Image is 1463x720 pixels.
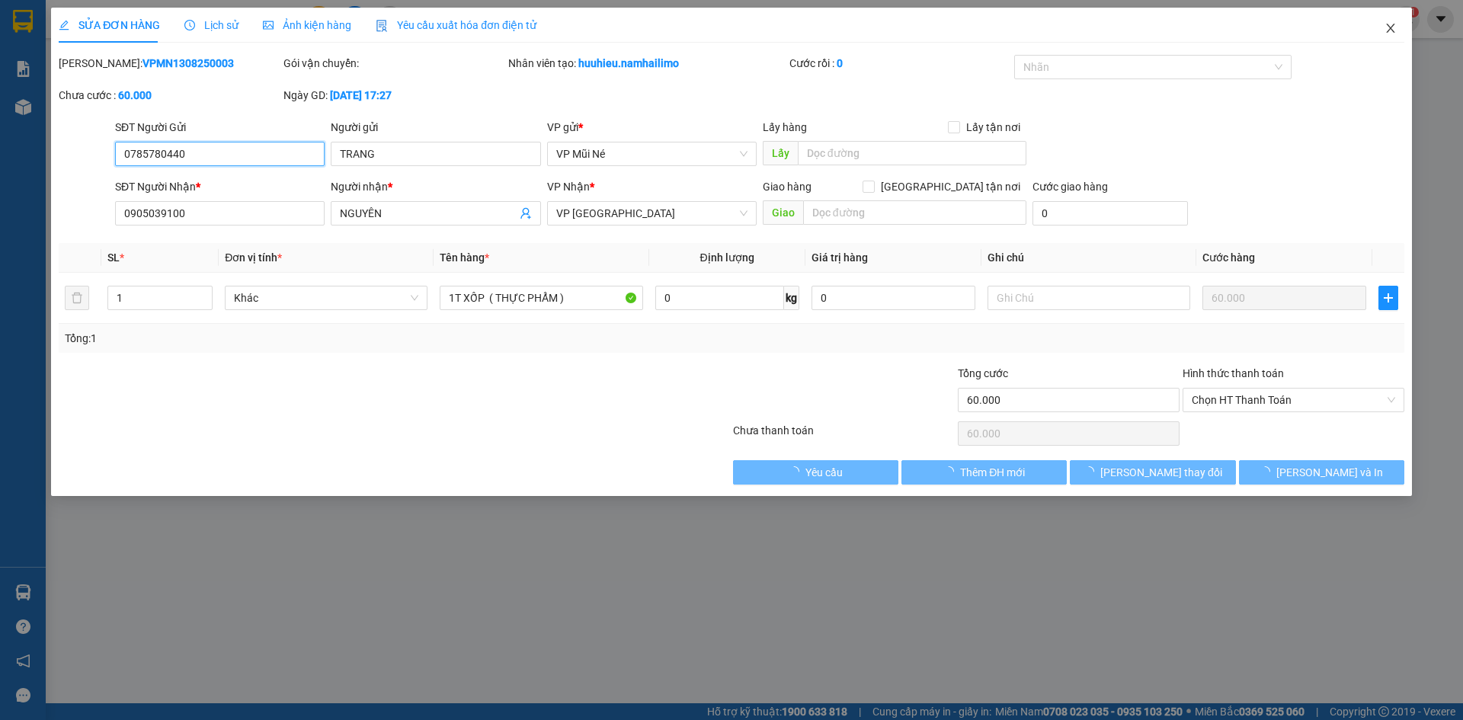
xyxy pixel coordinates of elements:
[988,286,1190,310] input: Ghi Chú
[1032,201,1188,226] input: Cước giao hàng
[1239,460,1404,485] button: [PERSON_NAME] và In
[508,55,786,72] div: Nhân viên tạo:
[943,466,960,477] span: loading
[958,367,1008,379] span: Tổng cước
[789,55,1011,72] div: Cước rồi :
[556,202,748,225] span: VP Nha Trang
[763,121,807,133] span: Lấy hàng
[331,178,540,195] div: Người nhận
[805,464,843,481] span: Yêu cầu
[330,89,392,101] b: [DATE] 17:27
[1202,251,1255,264] span: Cước hàng
[901,460,1067,485] button: Thêm ĐH mới
[789,466,805,477] span: loading
[731,422,956,449] div: Chưa thanh toán
[225,251,282,264] span: Đơn vị tính
[1379,292,1397,304] span: plus
[440,286,642,310] input: VD: Bàn, Ghế
[763,181,812,193] span: Giao hàng
[376,20,388,32] img: icon
[184,20,195,30] span: clock-circle
[1378,286,1398,310] button: plus
[1260,466,1276,477] span: loading
[1100,464,1222,481] span: [PERSON_NAME] thay đổi
[59,19,160,31] span: SỬA ĐƠN HÀNG
[283,55,505,72] div: Gói vận chuyển:
[65,330,565,347] div: Tổng: 1
[1202,286,1366,310] input: 0
[59,20,69,30] span: edit
[1070,460,1235,485] button: [PERSON_NAME] thay đổi
[1084,466,1100,477] span: loading
[1369,8,1412,50] button: Close
[263,19,351,31] span: Ảnh kiện hàng
[960,464,1025,481] span: Thêm ĐH mới
[65,286,89,310] button: delete
[784,286,799,310] span: kg
[184,19,238,31] span: Lịch sử
[234,286,418,309] span: Khác
[763,141,798,165] span: Lấy
[798,141,1026,165] input: Dọc đường
[1276,464,1383,481] span: [PERSON_NAME] và In
[803,200,1026,225] input: Dọc đường
[981,243,1196,273] th: Ghi chú
[1192,389,1395,411] span: Chọn HT Thanh Toán
[59,87,280,104] div: Chưa cước :
[763,200,803,225] span: Giao
[960,119,1026,136] span: Lấy tận nơi
[118,89,152,101] b: 60.000
[142,57,234,69] b: VPMN1308250003
[1385,22,1397,34] span: close
[733,460,898,485] button: Yêu cầu
[59,55,280,72] div: [PERSON_NAME]:
[556,142,748,165] span: VP Mũi Né
[812,251,868,264] span: Giá trị hàng
[547,181,590,193] span: VP Nhận
[1183,367,1284,379] label: Hình thức thanh toán
[115,119,325,136] div: SĐT Người Gửi
[875,178,1026,195] span: [GEOGRAPHIC_DATA] tận nơi
[331,119,540,136] div: Người gửi
[547,119,757,136] div: VP gửi
[115,178,325,195] div: SĐT Người Nhận
[107,251,120,264] span: SL
[520,207,532,219] span: user-add
[376,19,536,31] span: Yêu cầu xuất hóa đơn điện tử
[837,57,843,69] b: 0
[1032,181,1108,193] label: Cước giao hàng
[283,87,505,104] div: Ngày GD:
[700,251,754,264] span: Định lượng
[263,20,274,30] span: picture
[440,251,489,264] span: Tên hàng
[578,57,679,69] b: huuhieu.namhailimo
